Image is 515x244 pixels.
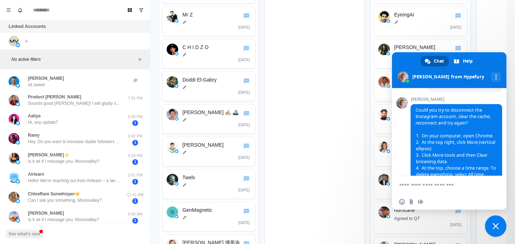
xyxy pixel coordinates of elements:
[16,179,20,184] img: picture
[9,23,46,30] p: Linked Accounts
[9,211,19,222] img: picture
[132,140,138,146] span: 1
[3,4,14,16] button: Menu
[374,72,467,101] div: Go to chatHalim Alrasihitwitter[PERSON_NAME][DATE]
[16,43,20,47] img: picture
[485,215,506,237] a: Close chat
[28,216,99,223] p: Is it ok if I message you, Moonvalley?
[9,76,19,87] img: picture
[242,142,250,150] button: Go to chat
[11,56,136,63] p: No active filters
[394,44,463,51] p: [PERSON_NAME]
[9,114,19,125] img: picture
[242,109,250,117] button: Go to chat
[28,100,121,107] p: Sounds good [PERSON_NAME]! I will gladly share some photo generations made with our tool. Our web...
[167,76,178,88] img: Doddi El-Gabry
[182,109,251,116] p: [PERSON_NAME] ✍🏼 🚢
[239,220,250,225] p: [DATE]
[434,56,444,67] span: Chat
[242,175,250,182] button: Go to chat
[374,104,467,134] div: Go to chatLinus Ekenstamtwitter[PERSON_NAME][DATE]
[136,4,147,16] button: Show unread conversations
[399,176,485,194] textarea: Compose your message...
[450,56,478,67] a: Help
[378,44,390,55] img: SARAH
[463,56,473,67] span: Help
[175,19,178,23] img: twitter
[239,187,250,193] p: [DATE]
[408,199,414,205] span: Send a file
[175,84,178,88] img: twitter
[132,159,138,165] span: 1
[175,117,178,121] img: twitter
[454,44,462,52] button: Go to chat
[162,6,256,36] div: Go to chatMr ZtwitterMr Z[DATE]
[22,37,31,45] button: Add account
[182,11,251,19] p: Mr Z
[378,109,390,120] img: Linus Ekenstam
[418,199,423,205] span: Audio message
[28,171,44,177] p: Airlearn
[374,137,467,166] div: Go to chatsabinedewittetwittersabinedewitte[DATE]
[126,133,144,139] p: 5:02 PM
[175,215,178,218] img: twitter
[182,206,251,214] p: GenMagnetic
[132,179,138,185] span: 1
[374,169,467,199] div: Go to chatJV Shahtwitter[PERSON_NAME][DATE]
[16,218,20,223] img: picture
[378,141,390,153] img: sabinedewitte
[175,52,178,55] img: twitter
[28,210,64,216] p: [PERSON_NAME]
[132,120,138,126] span: 1
[28,177,121,184] p: Hello! We’re reaching out from Airlearn – a language learning app with 1Mn+ users across 150+ cou...
[16,199,20,203] img: picture
[16,160,20,164] img: picture
[175,150,178,153] img: twitter
[28,191,80,197] p: ChloeRare Sunwhisper🌞
[387,117,390,121] img: twitter
[387,182,390,186] img: twitter
[6,230,43,238] button: See what's new
[454,12,462,20] button: Go to chat
[162,104,256,134] div: Go to chatJeremy Nguyen ✍🏼 🚢twitter[PERSON_NAME] ✍🏼 🚢[DATE]
[126,153,144,159] p: 4:28 PM
[387,150,390,153] img: twitter
[28,197,102,204] p: Can I ask you something, Moonvalley?
[182,174,251,181] p: Twelv
[126,192,144,198] p: 11:41 AM
[387,215,390,218] img: twitter
[411,97,502,102] span: [PERSON_NAME]
[416,152,497,165] span: Click More tools and then Clear browsing data.
[16,121,20,125] img: picture
[242,12,250,20] button: Go to chat
[387,84,390,88] img: twitter
[9,36,19,47] img: picture
[167,109,178,120] img: Jeremy Nguyen ✍🏼 🚢
[28,158,99,165] p: Is it ok if I message you, Moonvalley?
[182,141,251,149] p: [PERSON_NAME]
[132,218,138,224] span: 1
[28,138,121,145] p: Hey. Do you want to increase stable followers on your accounts (X, TG, IG, TikTok), and support r...
[14,4,26,16] button: Notifications
[28,113,40,119] p: Aaliya
[394,215,463,222] p: Agreed to QT
[239,90,250,95] p: [DATE]
[167,44,178,55] img: C H I D Z O
[378,174,390,185] img: JV Shah
[162,202,256,231] div: Go to chatGenMagnetictwitterGenMagnetic[DATE]
[378,11,390,23] img: EyeingAI
[126,114,144,120] p: 5:35 PM
[28,119,58,126] p: Hi, any update?
[28,75,64,82] p: [PERSON_NAME]
[374,6,467,36] div: Go to chatEyeingAItwitterEyeingAI[DATE]
[9,192,19,202] img: picture
[450,25,461,30] p: [DATE]
[239,25,250,30] p: [DATE]
[124,4,136,16] button: Board View
[167,174,178,185] img: Twelv
[9,95,19,106] img: picture
[167,11,178,23] img: Mr Z
[242,44,250,52] button: Go to chat
[9,172,19,183] img: picture
[399,199,405,205] span: Insert an emoji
